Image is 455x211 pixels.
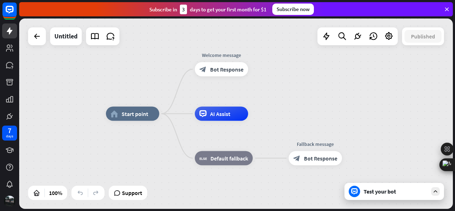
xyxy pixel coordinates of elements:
div: Subscribe in days to get your first month for $1 [149,5,267,14]
a: 7 days [2,126,17,141]
span: Bot Response [304,155,337,162]
i: block_bot_response [293,155,300,162]
div: 3 [180,5,187,14]
span: Bot Response [210,66,243,73]
div: Test your bot [364,188,428,195]
i: home_2 [111,110,118,117]
button: Published [405,30,441,43]
i: block_fallback [199,155,207,162]
div: Welcome message [189,52,253,59]
button: Open LiveChat chat widget [6,3,27,24]
span: AI Assist [210,110,230,117]
i: block_bot_response [199,66,207,73]
div: Fallback message [283,141,347,148]
span: Support [122,187,142,199]
span: Default fallback [210,155,248,162]
div: 7 [8,127,11,134]
div: Untitled [54,27,77,45]
div: 100% [47,187,64,199]
div: Subscribe now [272,4,314,15]
div: days [6,134,13,139]
span: Start point [122,110,148,117]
